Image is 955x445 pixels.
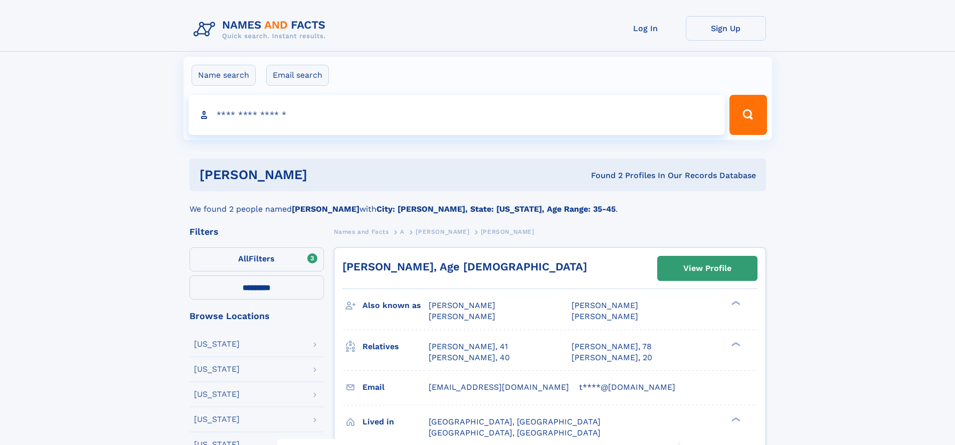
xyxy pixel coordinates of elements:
[189,16,334,43] img: Logo Names and Facts
[194,390,240,398] div: [US_STATE]
[481,228,534,235] span: [PERSON_NAME]
[189,312,324,321] div: Browse Locations
[729,300,741,307] div: ❯
[362,297,429,314] h3: Also known as
[658,256,757,280] a: View Profile
[266,65,329,86] label: Email search
[429,382,569,392] span: [EMAIL_ADDRESS][DOMAIN_NAME]
[200,169,449,181] h1: [PERSON_NAME]
[683,257,731,280] div: View Profile
[342,260,587,273] a: [PERSON_NAME], Age [DEMOGRAPHIC_DATA]
[194,340,240,348] div: [US_STATE]
[400,228,405,235] span: A
[292,204,359,214] b: [PERSON_NAME]
[429,417,601,426] span: [GEOGRAPHIC_DATA], [GEOGRAPHIC_DATA]
[429,428,601,437] span: [GEOGRAPHIC_DATA], [GEOGRAPHIC_DATA]
[189,191,766,215] div: We found 2 people named with .
[188,95,725,135] input: search input
[429,341,508,352] a: [PERSON_NAME], 41
[416,225,469,238] a: [PERSON_NAME]
[571,301,638,310] span: [PERSON_NAME]
[194,415,240,423] div: [US_STATE]
[362,379,429,396] h3: Email
[334,225,389,238] a: Names and Facts
[729,416,741,422] div: ❯
[571,312,638,321] span: [PERSON_NAME]
[194,365,240,373] div: [US_STATE]
[729,95,767,135] button: Search Button
[429,312,495,321] span: [PERSON_NAME]
[400,225,405,238] a: A
[729,341,741,347] div: ❯
[571,352,652,363] a: [PERSON_NAME], 20
[192,65,256,86] label: Name search
[362,338,429,355] h3: Relatives
[238,254,249,263] span: All
[376,204,616,214] b: City: [PERSON_NAME], State: [US_STATE], Age Range: 35-45
[571,341,652,352] a: [PERSON_NAME], 78
[429,352,510,363] a: [PERSON_NAME], 40
[362,413,429,430] h3: Lived in
[189,227,324,236] div: Filters
[686,16,766,41] a: Sign Up
[449,170,756,181] div: Found 2 Profiles In Our Records Database
[606,16,686,41] a: Log In
[429,301,495,310] span: [PERSON_NAME]
[189,247,324,271] label: Filters
[416,228,469,235] span: [PERSON_NAME]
